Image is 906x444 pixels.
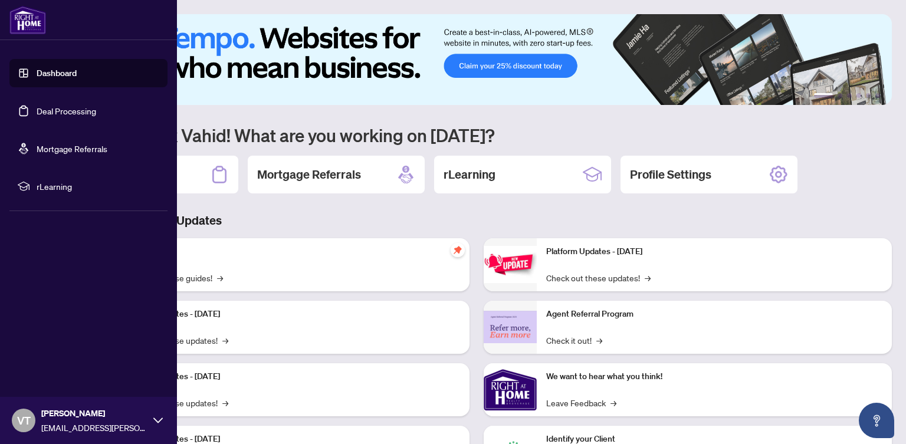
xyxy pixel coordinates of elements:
[484,311,537,343] img: Agent Referral Program
[222,396,228,409] span: →
[41,421,147,434] span: [EMAIL_ADDRESS][PERSON_NAME][DOMAIN_NAME]
[217,271,223,284] span: →
[630,166,711,183] h2: Profile Settings
[484,246,537,283] img: Platform Updates - June 23, 2025
[866,93,871,98] button: 5
[596,334,602,347] span: →
[124,308,460,321] p: Platform Updates - [DATE]
[124,245,460,258] p: Self-Help
[847,93,852,98] button: 3
[814,93,833,98] button: 1
[856,93,861,98] button: 4
[484,363,537,416] img: We want to hear what you think!
[875,93,880,98] button: 6
[546,245,882,258] p: Platform Updates - [DATE]
[37,180,159,193] span: rLearning
[546,308,882,321] p: Agent Referral Program
[546,370,882,383] p: We want to hear what you think!
[222,334,228,347] span: →
[610,396,616,409] span: →
[444,166,495,183] h2: rLearning
[61,212,892,229] h3: Brokerage & Industry Updates
[838,93,842,98] button: 2
[645,271,651,284] span: →
[257,166,361,183] h2: Mortgage Referrals
[61,124,892,146] h1: Welcome back Vahid! What are you working on [DATE]?
[61,14,892,105] img: Slide 0
[37,143,107,154] a: Mortgage Referrals
[124,370,460,383] p: Platform Updates - [DATE]
[9,6,46,34] img: logo
[546,396,616,409] a: Leave Feedback→
[451,243,465,257] span: pushpin
[37,106,96,116] a: Deal Processing
[546,271,651,284] a: Check out these updates!→
[859,403,894,438] button: Open asap
[41,407,147,420] span: [PERSON_NAME]
[546,334,602,347] a: Check it out!→
[17,412,31,429] span: VT
[37,68,77,78] a: Dashboard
